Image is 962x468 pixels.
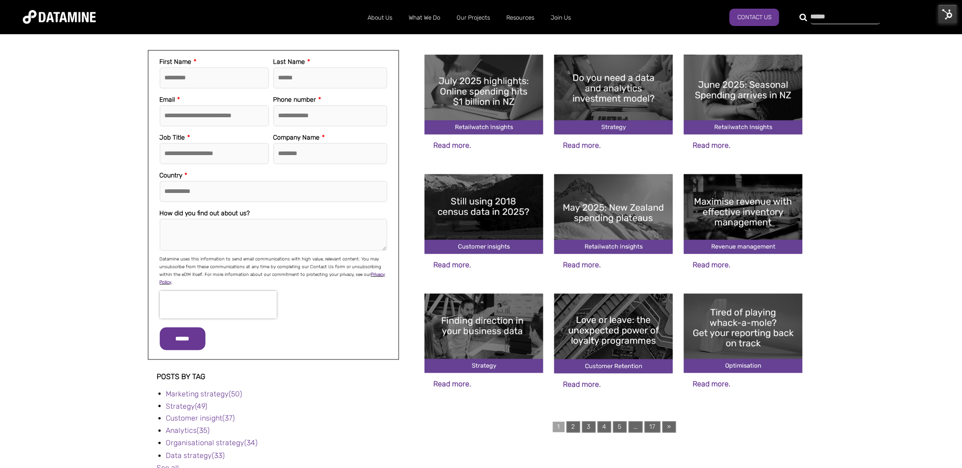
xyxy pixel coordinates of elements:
[693,380,731,388] a: Read more.
[613,421,627,433] a: 5
[645,421,661,433] a: 17
[160,255,387,286] p: Datamine uses this information to send email communications with high value, relevant content. Yo...
[448,6,498,30] a: Our Projects
[553,422,565,432] a: 1
[563,260,601,269] a: Read more.
[160,209,250,217] span: How did you find out about us?
[273,96,316,104] span: Phone number
[157,373,413,381] h3: Posts by Tag
[166,414,235,423] a: Customer insight(37)
[229,390,242,398] span: (50)
[160,134,185,141] span: Job Title
[434,260,472,269] a: Read more.
[567,421,580,433] a: 2
[166,426,210,435] a: Analytics(35)
[563,380,601,389] a: Read more.
[693,141,731,150] a: Read more.
[582,421,596,433] a: 3
[160,96,175,104] span: Email
[629,421,643,433] a: ...
[160,291,277,318] iframe: reCAPTCHA
[938,5,957,24] img: HubSpot Tools Menu Toggle
[197,426,210,435] span: (35)
[148,362,185,371] span: Post listing
[730,9,779,26] a: Contact Us
[359,6,400,30] a: About Us
[542,6,579,30] a: Join Us
[212,452,225,460] span: (33)
[563,141,601,150] a: Read more.
[195,402,208,411] span: (49)
[434,380,472,388] a: Read more.
[400,6,448,30] a: What We Do
[434,141,472,150] a: Read more.
[273,134,320,141] span: Company Name
[160,172,183,179] span: Country
[273,58,305,66] span: Last Name
[23,10,96,24] img: Datamine
[166,402,208,411] a: Strategy(49)
[166,439,258,447] a: Organisational strategy(34)
[166,452,225,460] a: Data strategy(33)
[223,414,235,423] span: (37)
[166,390,242,398] a: Marketing strategy(50)
[160,58,192,66] span: First Name
[160,272,385,285] a: Privacy Policy
[245,439,258,447] span: (34)
[662,421,676,433] a: »
[693,260,731,269] a: Read more.
[498,6,542,30] a: Resources
[598,421,611,433] a: 4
